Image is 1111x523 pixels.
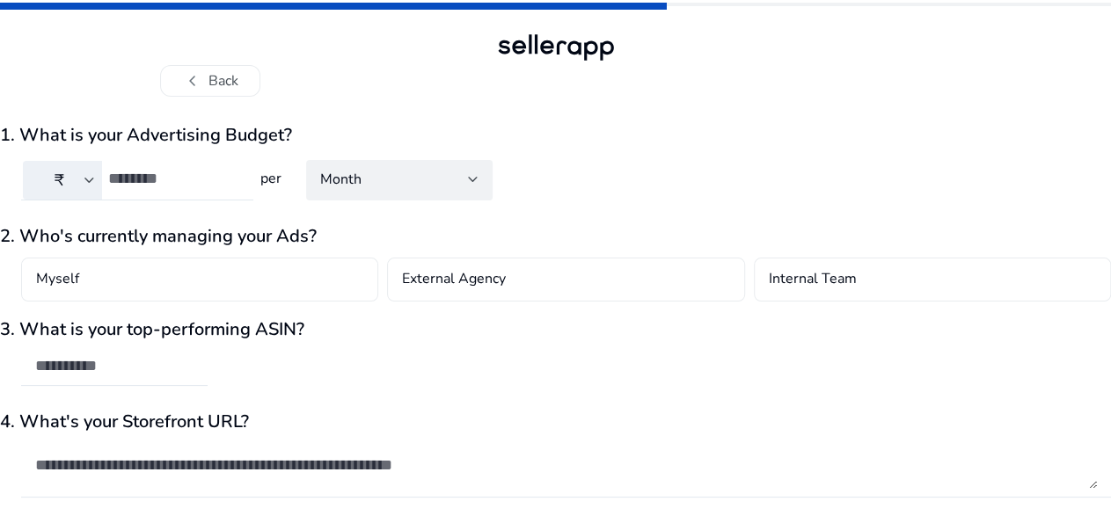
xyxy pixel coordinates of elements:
button: chevron_leftBack [160,65,260,97]
h4: per [253,171,285,187]
h4: Internal Team [769,269,857,290]
span: chevron_left [182,70,203,91]
span: ₹ [55,170,64,191]
h4: External Agency [402,269,506,290]
h4: Myself [36,269,79,290]
span: Month [320,170,362,189]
